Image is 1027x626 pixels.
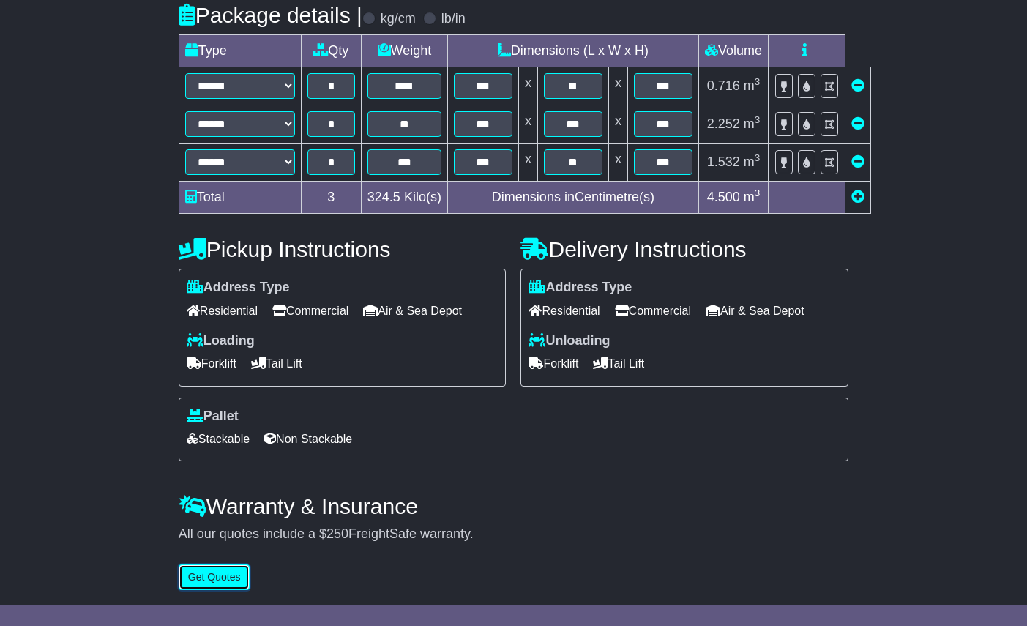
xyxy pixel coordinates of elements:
[520,237,848,261] h4: Delivery Instructions
[706,299,804,322] span: Air & Sea Depot
[529,333,610,349] label: Unloading
[529,299,600,322] span: Residential
[187,299,258,322] span: Residential
[851,116,864,131] a: Remove this item
[518,67,537,105] td: x
[608,105,627,144] td: x
[187,409,239,425] label: Pallet
[301,35,361,67] td: Qty
[744,78,761,93] span: m
[755,76,761,87] sup: 3
[447,182,698,214] td: Dimensions in Centimetre(s)
[363,299,462,322] span: Air & Sea Depot
[179,182,301,214] td: Total
[179,494,848,518] h4: Warranty & Insurance
[441,11,466,27] label: lb/in
[744,154,761,169] span: m
[529,352,578,375] span: Forklift
[755,152,761,163] sup: 3
[187,280,290,296] label: Address Type
[301,182,361,214] td: 3
[361,182,447,214] td: Kilo(s)
[698,35,768,67] td: Volume
[264,428,352,450] span: Non Stackable
[755,114,761,125] sup: 3
[529,280,632,296] label: Address Type
[608,144,627,182] td: x
[518,105,537,144] td: x
[361,35,447,67] td: Weight
[187,352,236,375] span: Forklift
[179,3,362,27] h4: Package details |
[707,78,740,93] span: 0.716
[179,526,848,543] div: All our quotes include a $ FreightSafe warranty.
[707,116,740,131] span: 2.252
[593,352,644,375] span: Tail Lift
[187,333,255,349] label: Loading
[251,352,302,375] span: Tail Lift
[326,526,348,541] span: 250
[447,35,698,67] td: Dimensions (L x W x H)
[179,564,250,590] button: Get Quotes
[851,154,864,169] a: Remove this item
[179,35,301,67] td: Type
[518,144,537,182] td: x
[707,190,740,204] span: 4.500
[755,187,761,198] sup: 3
[744,116,761,131] span: m
[367,190,400,204] span: 324.5
[608,67,627,105] td: x
[615,299,691,322] span: Commercial
[179,237,507,261] h4: Pickup Instructions
[187,428,250,450] span: Stackable
[272,299,348,322] span: Commercial
[707,154,740,169] span: 1.532
[744,190,761,204] span: m
[851,190,864,204] a: Add new item
[851,78,864,93] a: Remove this item
[381,11,416,27] label: kg/cm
